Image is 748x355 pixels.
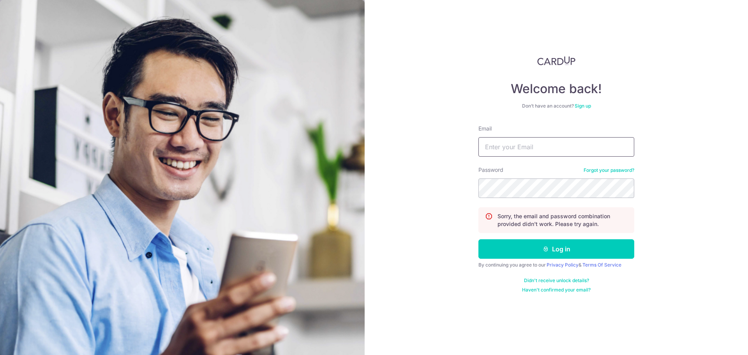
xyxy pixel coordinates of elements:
a: Didn't receive unlock details? [524,277,589,284]
label: Email [478,125,492,132]
a: Haven't confirmed your email? [522,287,591,293]
div: By continuing you agree to our & [478,262,634,268]
div: Don’t have an account? [478,103,634,109]
p: Sorry, the email and password combination provided didn't work. Please try again. [497,212,628,228]
a: Sign up [575,103,591,109]
a: Privacy Policy [547,262,579,268]
button: Log in [478,239,634,259]
input: Enter your Email [478,137,634,157]
h4: Welcome back! [478,81,634,97]
a: Terms Of Service [582,262,621,268]
label: Password [478,166,503,174]
a: Forgot your password? [584,167,634,173]
img: CardUp Logo [537,56,575,65]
